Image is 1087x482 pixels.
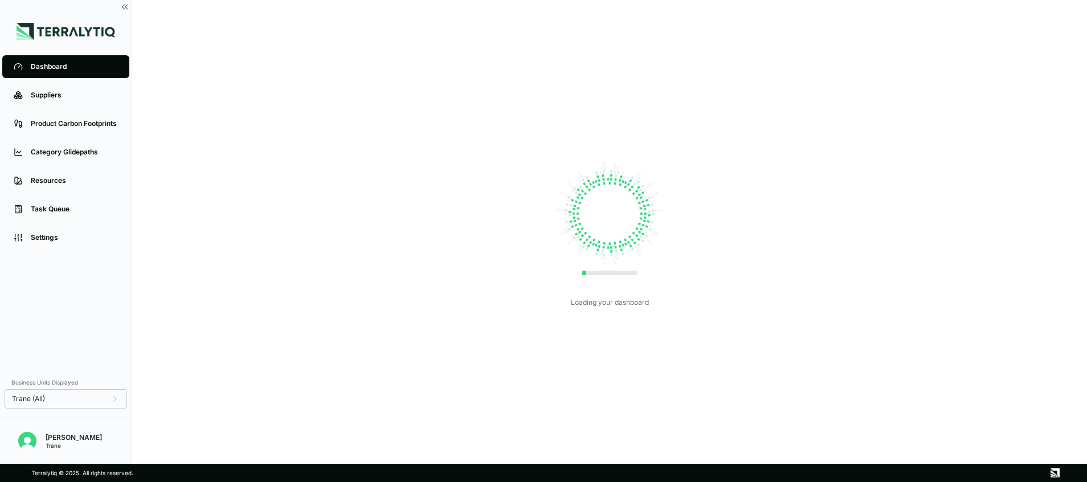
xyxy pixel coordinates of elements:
[31,176,118,185] div: Resources
[553,157,667,271] img: Loading
[31,91,118,100] div: Suppliers
[14,427,41,455] button: Open user button
[5,375,127,389] div: Business Units Displayed
[31,62,118,71] div: Dashboard
[31,205,118,214] div: Task Queue
[31,233,118,242] div: Settings
[31,119,118,128] div: Product Carbon Footprints
[31,148,118,157] div: Category Glidepaths
[18,432,36,450] img: Cal Krause
[571,298,649,307] div: Loading your dashboard
[12,394,45,403] span: Trane (All)
[17,23,115,40] img: Logo
[46,442,102,449] div: Trane
[46,433,102,442] div: [PERSON_NAME]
